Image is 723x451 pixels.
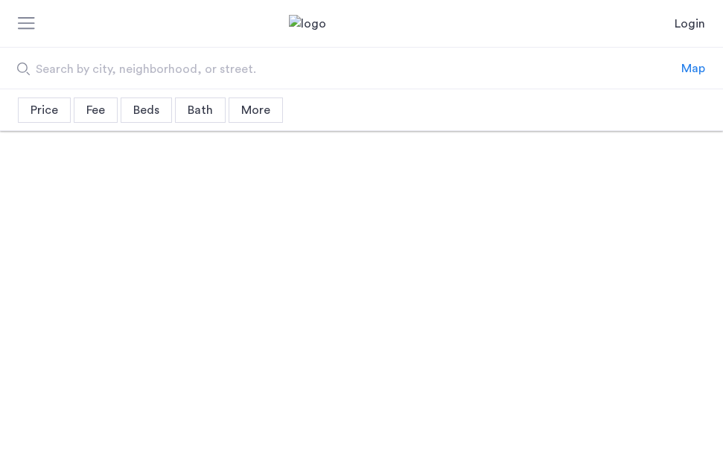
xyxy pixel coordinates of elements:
span: Search by city, neighborhood, or street. [36,60,581,78]
div: More [229,97,283,123]
a: Login [675,15,705,33]
div: Bath [175,97,226,123]
div: Map [681,60,705,77]
div: Beds [121,97,172,123]
div: Price [18,97,71,123]
span: Fee [86,104,105,116]
img: logo [289,15,435,33]
a: Cazamio Logo [289,15,435,33]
